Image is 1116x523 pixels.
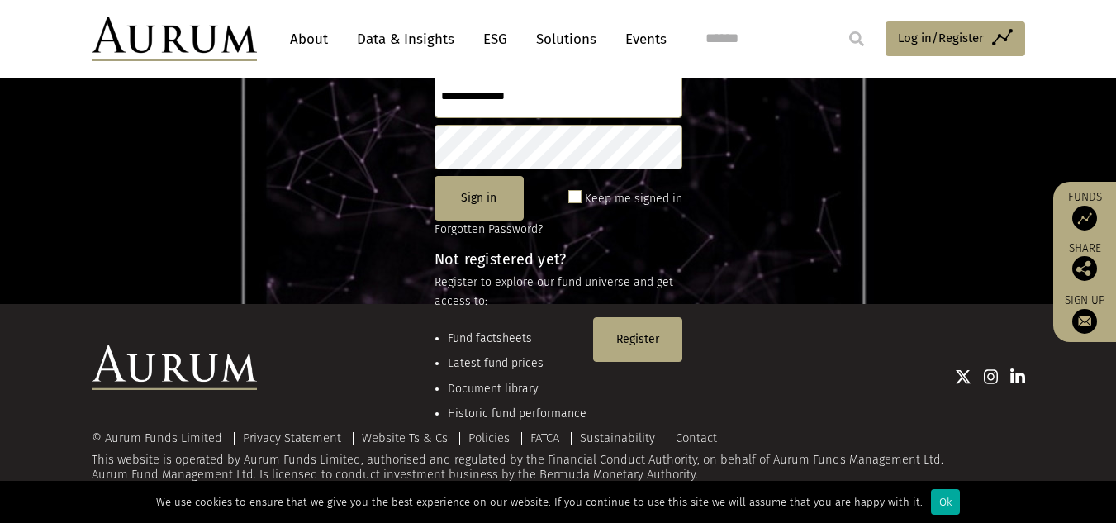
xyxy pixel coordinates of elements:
img: Aurum Logo [92,345,257,390]
a: Log in/Register [886,21,1025,56]
a: Policies [468,430,510,445]
a: FATCA [530,430,559,445]
div: Share [1061,243,1108,281]
a: ESG [475,24,515,55]
img: Share this post [1072,256,1097,281]
button: Sign in [435,176,524,221]
a: Solutions [528,24,605,55]
span: Log in/Register [898,28,984,48]
img: Twitter icon [955,368,971,385]
div: This website is operated by Aurum Funds Limited, authorised and regulated by the Financial Conduc... [92,431,1025,482]
a: Funds [1061,190,1108,231]
p: Register to explore our fund universe and get access to: [435,273,682,311]
button: Register [593,317,682,362]
a: Website Ts & Cs [362,430,448,445]
li: Fund factsheets [448,330,586,348]
img: Aurum [92,17,257,61]
img: Linkedin icon [1010,368,1025,385]
a: Data & Insights [349,24,463,55]
a: Sustainability [580,430,655,445]
a: Privacy Statement [243,430,341,445]
h4: Not registered yet? [435,252,682,267]
a: Events [617,24,667,55]
a: Contact [676,430,717,445]
a: Forgotten Password? [435,222,543,236]
a: About [282,24,336,55]
a: Sign up [1061,293,1108,334]
div: © Aurum Funds Limited [92,432,230,445]
img: Instagram icon [984,368,999,385]
img: Sign up to our newsletter [1072,309,1097,334]
input: Submit [840,22,873,55]
img: Access Funds [1072,206,1097,231]
label: Keep me signed in [585,189,682,209]
div: Ok [931,489,960,515]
